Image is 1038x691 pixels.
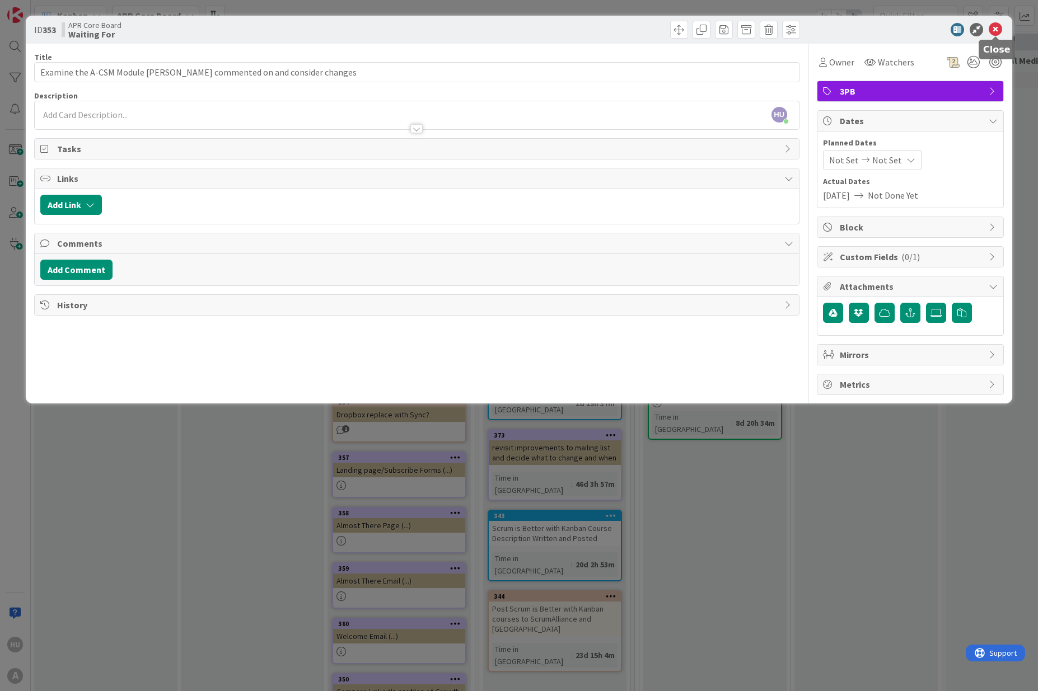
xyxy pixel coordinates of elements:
span: 3PB [840,84,983,98]
button: Add Link [40,195,102,215]
span: Planned Dates [823,137,998,149]
span: Not Set [829,153,859,167]
span: Dates [840,114,983,128]
b: 353 [43,24,56,35]
span: Not Set [872,153,902,167]
span: Support [24,2,51,15]
span: ( 0/1 ) [901,251,920,262]
h5: Close [983,44,1011,55]
span: APR Core Board [68,21,121,30]
span: Comments [57,237,778,250]
span: Block [840,220,983,234]
label: Title [34,52,52,62]
span: Custom Fields [840,250,983,264]
span: History [57,298,778,312]
button: Add Comment [40,260,113,280]
span: Description [34,91,78,101]
span: Actual Dates [823,176,998,187]
span: Attachments [840,280,983,293]
input: type card name here... [34,62,799,82]
span: Links [57,172,778,185]
span: Watchers [878,55,914,69]
span: ID [34,23,56,36]
span: Not Done Yet [868,189,918,202]
span: [DATE] [823,189,850,202]
span: Owner [829,55,854,69]
span: Tasks [57,142,778,156]
b: Waiting For [68,30,121,39]
span: HU [772,107,787,123]
span: Mirrors [840,348,983,361]
span: Metrics [840,378,983,391]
